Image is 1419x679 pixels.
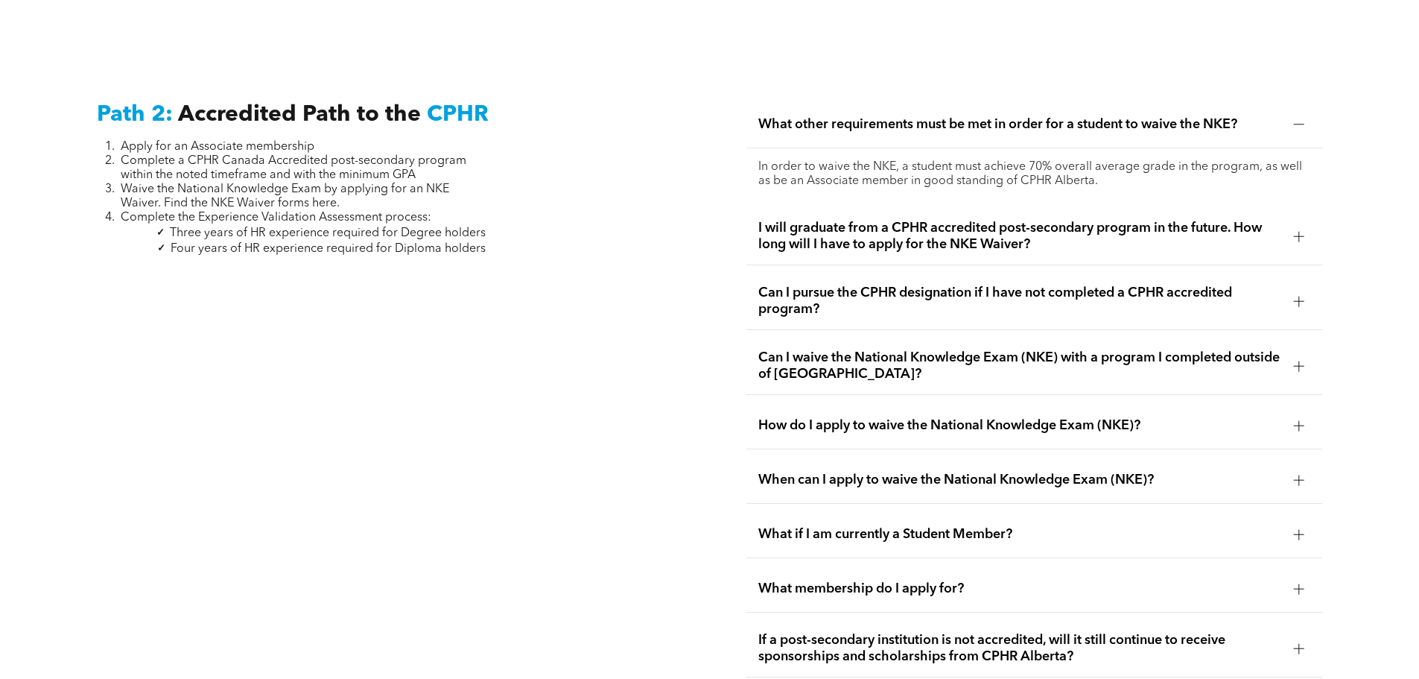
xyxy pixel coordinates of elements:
span: Path 2: [97,104,173,126]
span: Four years of HR experience required for Diploma holders [171,243,486,255]
span: How do I apply to waive the National Knowledge Exam (NKE)? [758,417,1282,434]
span: Apply for an Associate membership [121,141,314,153]
span: Accredited Path to the [178,104,421,126]
span: Complete the Experience Validation Assessment process: [121,212,431,224]
span: Waive the National Knowledge Exam by applying for an NKE Waiver. Find the NKE Waiver forms here. [121,183,449,209]
span: Can I pursue the CPHR designation if I have not completed a CPHR accredited program? [758,285,1282,318]
span: If a post-secondary institution is not accredited, will it still continue to receive sponsorships... [758,632,1282,665]
span: Three years of HR experience required for Degree holders [170,227,486,239]
span: Complete a CPHR Canada Accredited post-secondary program within the noted timeframe and with the ... [121,155,466,181]
span: Can I waive the National Knowledge Exam (NKE) with a program I completed outside of [GEOGRAPHIC_D... [758,350,1282,382]
span: I will graduate from a CPHR accredited post-secondary program in the future. How long will I have... [758,220,1282,253]
span: When can I apply to waive the National Knowledge Exam (NKE)? [758,472,1282,488]
span: What membership do I apply for? [758,581,1282,597]
p: In order to waive the NKE, a student must achieve 70% overall average grade in the program, as we... [758,160,1310,189]
span: What other requirements must be met in order for a student to waive the NKE? [758,116,1282,133]
span: What if I am currently a Student Member? [758,526,1282,543]
span: CPHR [427,104,489,126]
